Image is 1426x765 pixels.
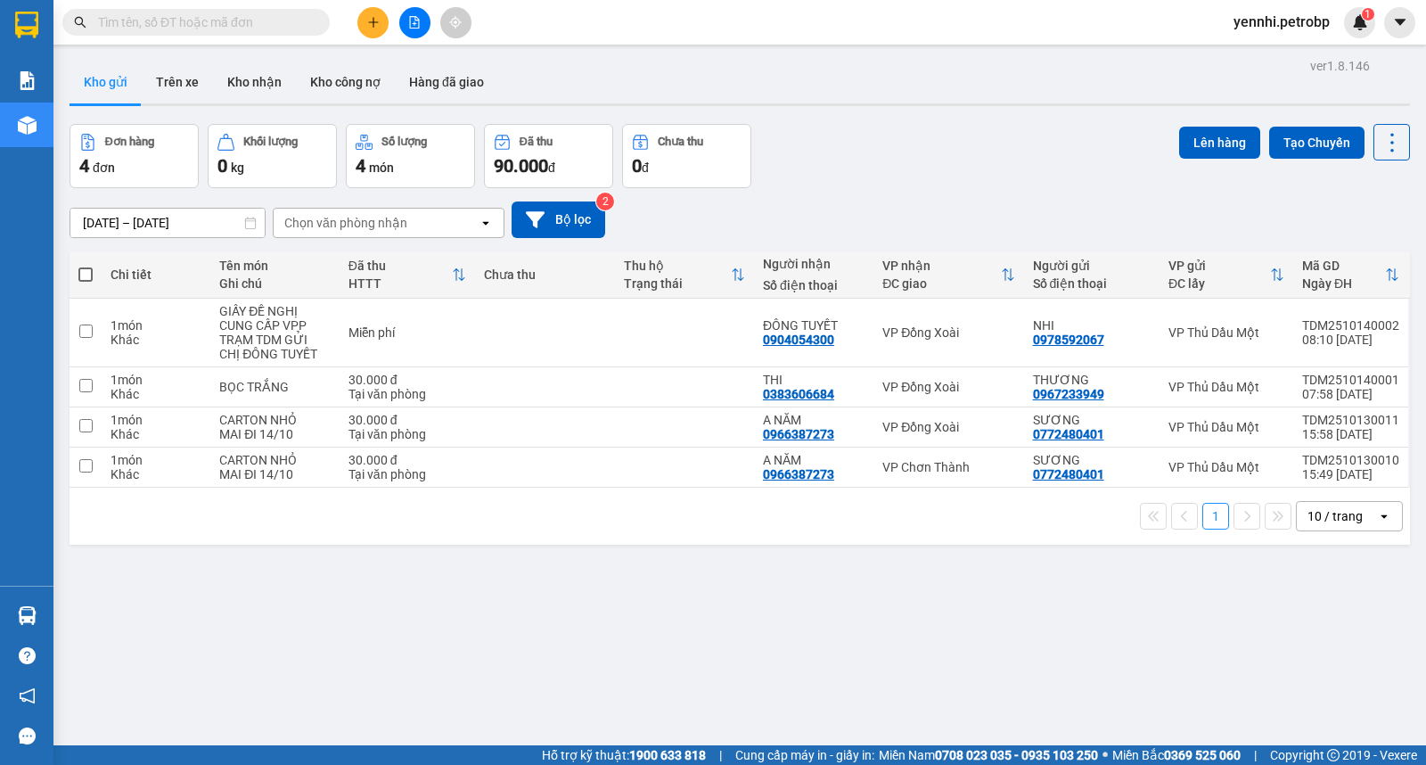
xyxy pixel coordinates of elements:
span: Miền Nam [879,745,1098,765]
svg: open [479,216,493,230]
span: search [74,16,86,29]
div: VP gửi [1168,259,1270,273]
div: VP Thủ Dầu Một [1168,420,1284,434]
div: Chưa thu [484,267,605,282]
div: Tại văn phòng [348,387,466,401]
div: 15:58 [DATE] [1302,427,1399,441]
div: VP Đồng Xoài [882,420,1014,434]
div: VP Đồng Xoài [882,380,1014,394]
th: Toggle SortBy [1293,251,1408,299]
div: VP Đồng Xoài [882,325,1014,340]
div: 0966387273 [763,427,834,441]
div: 1 món [111,373,201,387]
div: Chi tiết [111,267,201,282]
strong: 0369 525 060 [1164,748,1241,762]
div: Khác [111,427,201,441]
button: Đơn hàng4đơn [70,124,199,188]
span: đơn [93,160,115,175]
img: icon-new-feature [1352,14,1368,30]
img: warehouse-icon [18,606,37,625]
div: TDM2510130010 [1302,453,1399,467]
img: warehouse-icon [18,116,37,135]
div: SƯƠNG [1033,453,1151,467]
div: Đã thu [520,136,553,148]
div: BỌC TRẮNG [219,380,330,394]
div: Khác [111,387,201,401]
div: Ngày ĐH [1302,276,1385,291]
div: 30.000 đ [348,373,466,387]
button: aim [440,7,471,38]
div: SƯƠNG [1033,413,1151,427]
div: A NĂM [763,453,865,467]
div: 0966387273 [763,467,834,481]
div: MAI ĐI 14/10 [219,427,330,441]
svg: open [1377,509,1391,523]
div: Tại văn phòng [348,467,466,481]
div: Chưa thu [658,136,703,148]
div: Khác [111,333,201,347]
span: message [19,728,36,744]
div: Thu hộ [624,259,731,273]
div: Số điện thoại [763,278,865,292]
div: Ghi chú [219,276,330,291]
div: 08:10 [DATE] [1302,333,1399,347]
button: Số lượng4món [346,124,475,188]
div: Số điện thoại [1033,276,1151,291]
span: | [719,745,722,765]
span: file-add [408,16,421,29]
span: copyright [1327,749,1340,761]
div: VP Chơn Thành [882,460,1014,474]
th: Toggle SortBy [615,251,754,299]
div: 0904054300 [763,333,834,347]
span: ⚪️ [1102,752,1108,759]
button: caret-down [1384,7,1415,38]
div: Người nhận [763,257,865,271]
div: VP Thủ Dầu Một [1168,460,1284,474]
img: logo-vxr [15,12,38,38]
th: Toggle SortBy [873,251,1023,299]
div: 1 món [111,453,201,467]
th: Toggle SortBy [1160,251,1293,299]
div: VP nhận [882,259,1000,273]
div: Miễn phí [348,325,466,340]
span: plus [367,16,380,29]
button: Tạo Chuyến [1269,127,1365,159]
div: 1 món [111,413,201,427]
div: TRẠM TDM GỬI CHỊ ĐÔNG TUYẾT [219,333,330,361]
button: 1 [1202,503,1229,530]
button: Kho công nợ [296,61,395,103]
span: đ [548,160,555,175]
div: CARTON NHỎ [219,453,330,467]
span: 4 [79,155,89,177]
button: Chưa thu0đ [622,124,751,188]
div: 15:49 [DATE] [1302,467,1399,481]
div: THI [763,373,865,387]
button: Hàng đã giao [395,61,498,103]
div: Mã GD [1302,259,1385,273]
span: Cung cấp máy in - giấy in: [735,745,874,765]
span: caret-down [1392,14,1408,30]
span: đ [642,160,649,175]
img: solution-icon [18,71,37,90]
div: Trạng thái [624,276,731,291]
div: GIẤY ĐỀ NGHỊ CUNG CẤP VPP [219,304,330,333]
button: Kho gửi [70,61,142,103]
span: 0 [632,155,642,177]
div: 30.000 đ [348,413,466,427]
div: VP Thủ Dầu Một [1168,380,1284,394]
div: ĐÔNG TUYẾT [763,318,865,333]
div: Đã thu [348,259,452,273]
div: 0772480401 [1033,467,1104,481]
span: 4 [356,155,365,177]
div: Tên món [219,259,330,273]
div: 30.000 đ [348,453,466,467]
span: Hỗ trợ kỹ thuật: [542,745,706,765]
button: Kho nhận [213,61,296,103]
button: file-add [399,7,430,38]
div: 0383606684 [763,387,834,401]
input: Tìm tên, số ĐT hoặc mã đơn [98,12,308,32]
div: ĐC lấy [1168,276,1270,291]
span: món [369,160,394,175]
div: 1 món [111,318,201,333]
button: Bộ lọc [512,202,605,238]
